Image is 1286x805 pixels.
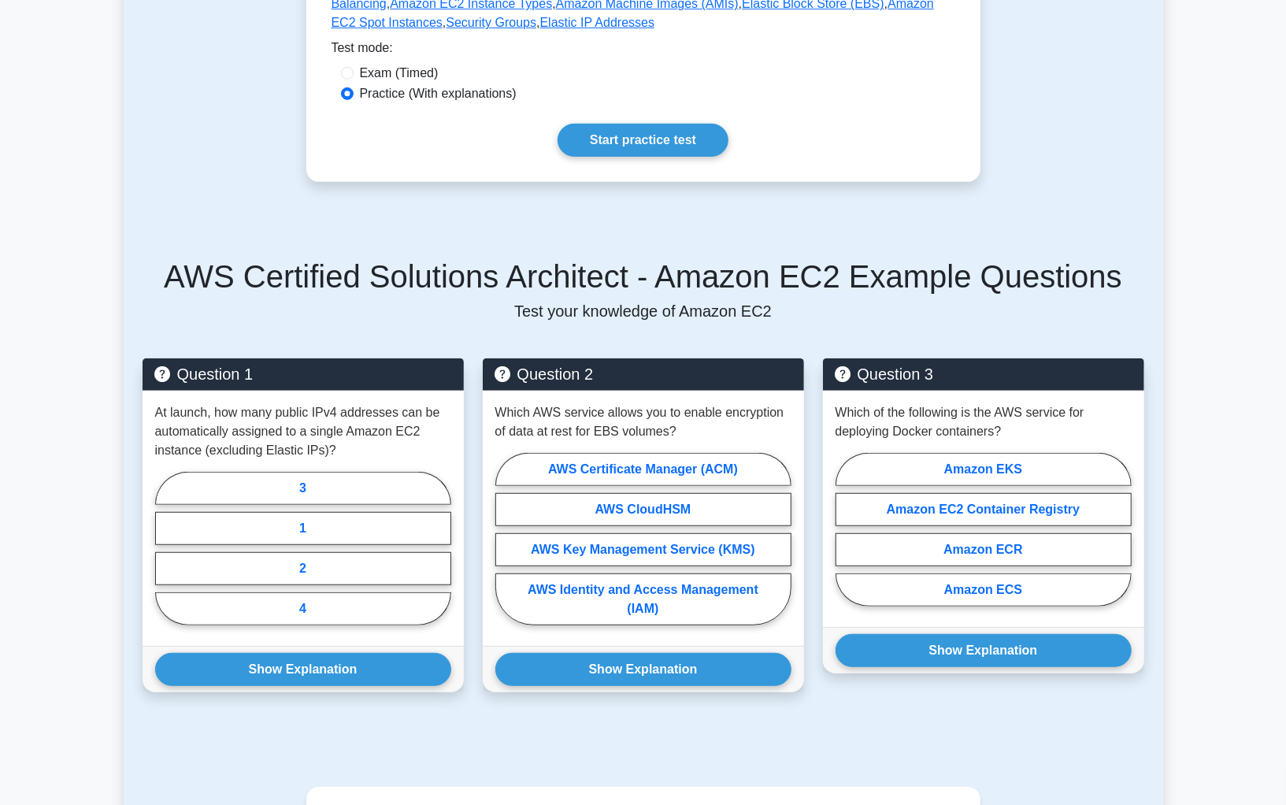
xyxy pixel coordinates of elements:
label: AWS Key Management Service (KMS) [495,533,791,566]
label: 1 [155,512,451,545]
div: Test mode: [332,39,955,64]
label: 3 [155,472,451,505]
label: 2 [155,552,451,585]
button: Show Explanation [495,653,791,686]
h5: AWS Certified Solutions Architect - Amazon EC2 Example Questions [143,258,1144,295]
h5: Question 3 [836,365,1132,384]
p: At launch, how many public IPv4 addresses can be automatically assigned to a single Amazon EC2 in... [155,403,451,460]
a: Elastic IP Addresses [540,16,655,29]
label: Amazon ECR [836,533,1132,566]
label: 4 [155,592,451,625]
label: AWS CloudHSM [495,493,791,526]
label: Amazon EKS [836,453,1132,486]
a: Start practice test [558,124,728,157]
p: Test your knowledge of Amazon EC2 [143,302,1144,321]
label: Exam (Timed) [360,64,439,83]
h5: Question 1 [155,365,451,384]
label: Amazon ECS [836,573,1132,607]
label: Practice (With explanations) [360,84,517,103]
button: Show Explanation [155,653,451,686]
p: Which of the following is the AWS service for deploying Docker containers? [836,403,1132,441]
label: AWS Certificate Manager (ACM) [495,453,791,486]
h5: Question 2 [495,365,791,384]
label: AWS Identity and Access Management (IAM) [495,573,791,625]
a: Security Groups [446,16,536,29]
button: Show Explanation [836,634,1132,667]
p: Which AWS service allows you to enable encryption of data at rest for EBS volumes? [495,403,791,441]
label: Amazon EC2 Container Registry [836,493,1132,526]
